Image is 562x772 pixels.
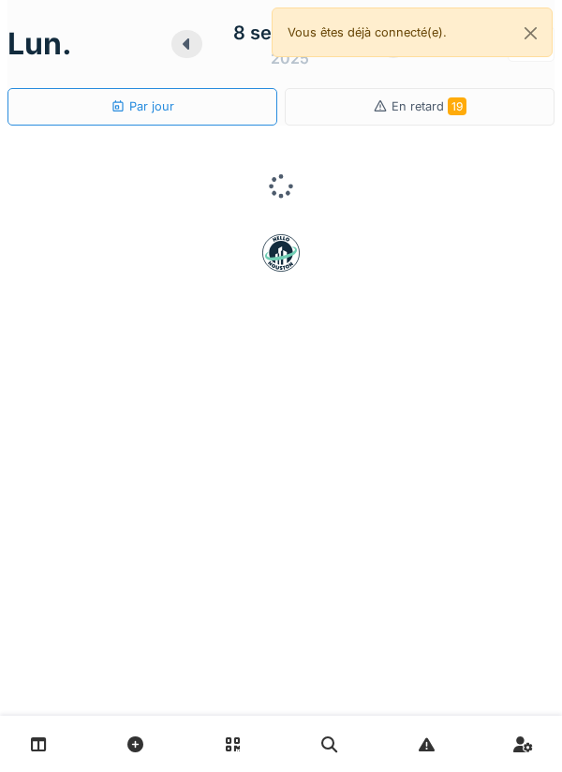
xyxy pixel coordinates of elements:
[7,26,72,62] h1: lun.
[233,19,348,47] div: 8 septembre
[272,7,553,57] div: Vous êtes déjà connecté(e).
[262,234,300,272] img: badge-BVDL4wpA.svg
[448,97,466,115] span: 19
[510,8,552,58] button: Close
[392,99,466,113] span: En retard
[111,97,174,115] div: Par jour
[271,47,309,69] div: 2025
